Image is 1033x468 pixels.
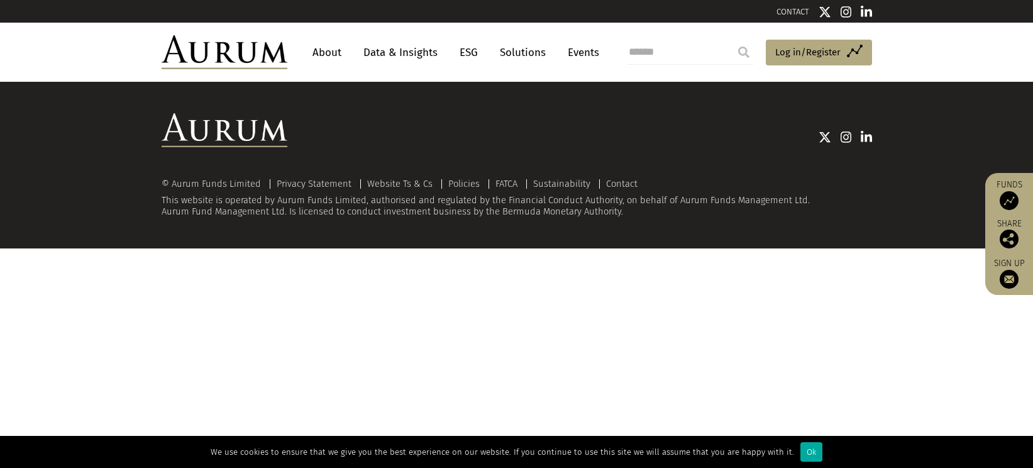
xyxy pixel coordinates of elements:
a: Solutions [494,41,552,64]
a: Log in/Register [766,40,872,66]
a: Privacy Statement [277,178,351,189]
img: Twitter icon [819,6,831,18]
img: Instagram icon [841,131,852,143]
span: Log in/Register [775,45,841,60]
div: Share [992,220,1027,248]
div: This website is operated by Aurum Funds Limited, authorised and regulated by the Financial Conduc... [162,179,872,217]
input: Submit [731,40,756,65]
a: Data & Insights [357,41,444,64]
a: About [306,41,348,64]
img: Linkedin icon [861,6,872,18]
a: Policies [448,178,480,189]
div: © Aurum Funds Limited [162,179,267,189]
img: Aurum Logo [162,113,287,147]
a: Funds [992,179,1027,210]
img: Twitter icon [819,131,831,143]
img: Aurum [162,35,287,69]
a: Events [561,41,599,64]
a: FATCA [495,178,517,189]
a: Contact [606,178,638,189]
img: Access Funds [1000,191,1019,210]
a: ESG [453,41,484,64]
img: Instagram icon [841,6,852,18]
a: Sustainability [533,178,590,189]
img: Share this post [1000,230,1019,248]
a: CONTACT [776,7,809,16]
a: Website Ts & Cs [367,178,433,189]
img: Linkedin icon [861,131,872,143]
